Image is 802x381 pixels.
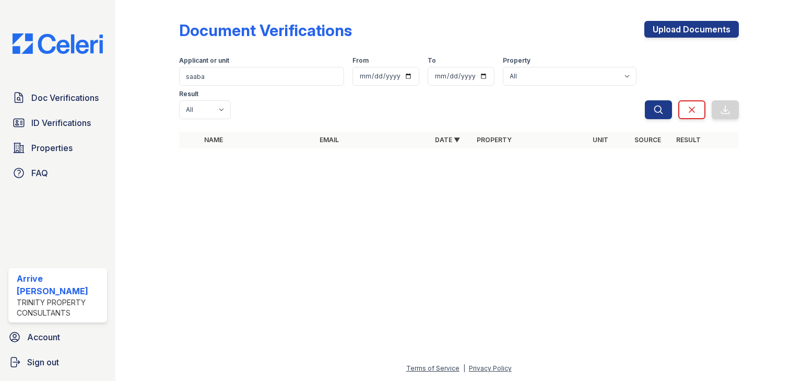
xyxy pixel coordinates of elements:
div: | [463,364,465,372]
div: Document Verifications [179,21,352,40]
a: ID Verifications [8,112,107,133]
input: Search by name, email, or unit number [179,67,344,86]
a: Unit [593,136,608,144]
a: Result [676,136,701,144]
span: FAQ [31,167,48,179]
a: Upload Documents [644,21,739,38]
a: Privacy Policy [469,364,512,372]
a: Sign out [4,352,111,373]
div: Arrive [PERSON_NAME] [17,272,103,297]
a: Property [477,136,512,144]
label: To [428,56,436,65]
span: Sign out [27,356,59,368]
a: Date ▼ [435,136,460,144]
a: Properties [8,137,107,158]
span: Properties [31,142,73,154]
img: CE_Logo_Blue-a8612792a0a2168367f1c8372b55b34899dd931a85d93a1a3d3e32e68fde9ad4.png [4,33,111,54]
label: Applicant or unit [179,56,229,65]
a: Name [204,136,223,144]
span: Doc Verifications [31,91,99,104]
span: ID Verifications [31,117,91,129]
a: FAQ [8,163,107,183]
label: From [352,56,369,65]
a: Source [634,136,661,144]
a: Email [320,136,339,144]
a: Terms of Service [406,364,459,372]
a: Doc Verifications [8,87,107,108]
label: Result [179,90,198,98]
a: Account [4,327,111,348]
label: Property [503,56,530,65]
div: Trinity Property Consultants [17,297,103,318]
span: Account [27,331,60,343]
